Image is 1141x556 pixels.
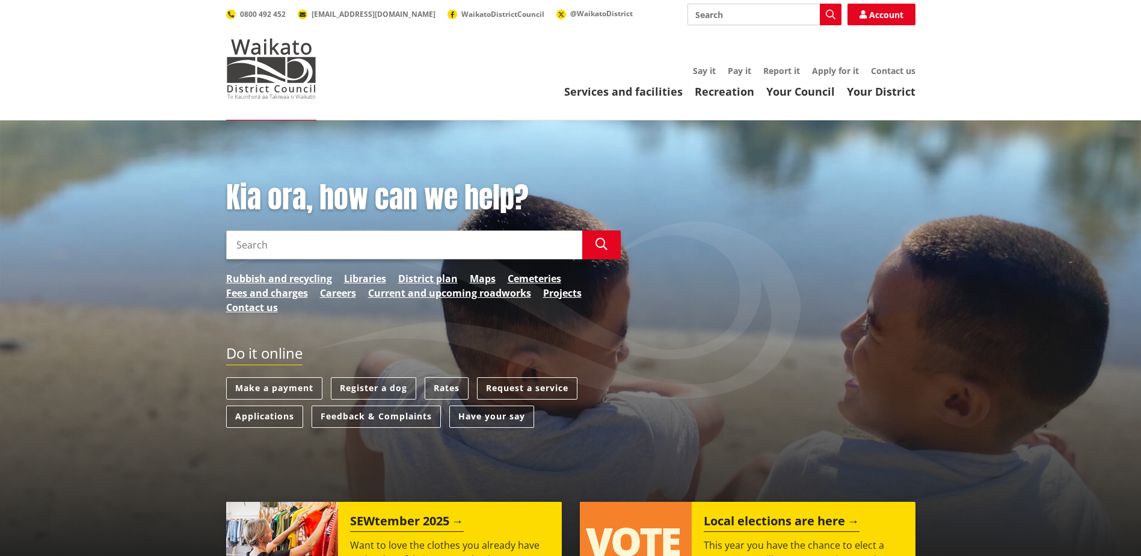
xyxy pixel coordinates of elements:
[344,271,386,286] a: Libraries
[226,406,303,428] a: Applications
[226,181,621,215] h1: Kia ora, how can we help?
[312,406,441,428] a: Feedback & Complaints
[226,345,303,366] h2: Do it online
[226,230,582,259] input: Search input
[226,39,316,99] img: Waikato District Council - Te Kaunihera aa Takiwaa o Waikato
[226,9,286,19] a: 0800 492 452
[240,9,286,19] span: 0800 492 452
[425,377,469,400] a: Rates
[728,65,751,76] a: Pay it
[847,4,915,25] a: Account
[695,84,754,99] a: Recreation
[298,9,435,19] a: [EMAIL_ADDRESS][DOMAIN_NAME]
[398,271,458,286] a: District plan
[320,286,356,300] a: Careers
[447,9,544,19] a: WaikatoDistrictCouncil
[226,271,332,286] a: Rubbish and recycling
[508,271,561,286] a: Cemeteries
[847,84,915,99] a: Your District
[461,9,544,19] span: WaikatoDistrictCouncil
[350,514,464,532] h2: SEWtember 2025
[543,286,582,300] a: Projects
[704,514,860,532] h2: Local elections are here
[226,300,278,315] a: Contact us
[449,406,534,428] a: Have your say
[564,84,683,99] a: Services and facilities
[477,377,577,400] a: Request a service
[812,65,859,76] a: Apply for it
[871,65,915,76] a: Contact us
[312,9,435,19] span: [EMAIL_ADDRESS][DOMAIN_NAME]
[331,377,416,400] a: Register a dog
[763,65,800,76] a: Report it
[687,4,841,25] input: Search input
[766,84,835,99] a: Your Council
[226,377,322,400] a: Make a payment
[470,271,496,286] a: Maps
[226,286,308,300] a: Fees and charges
[570,8,633,19] span: @WaikatoDistrict
[556,8,633,19] a: @WaikatoDistrict
[368,286,531,300] a: Current and upcoming roadworks
[693,65,716,76] a: Say it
